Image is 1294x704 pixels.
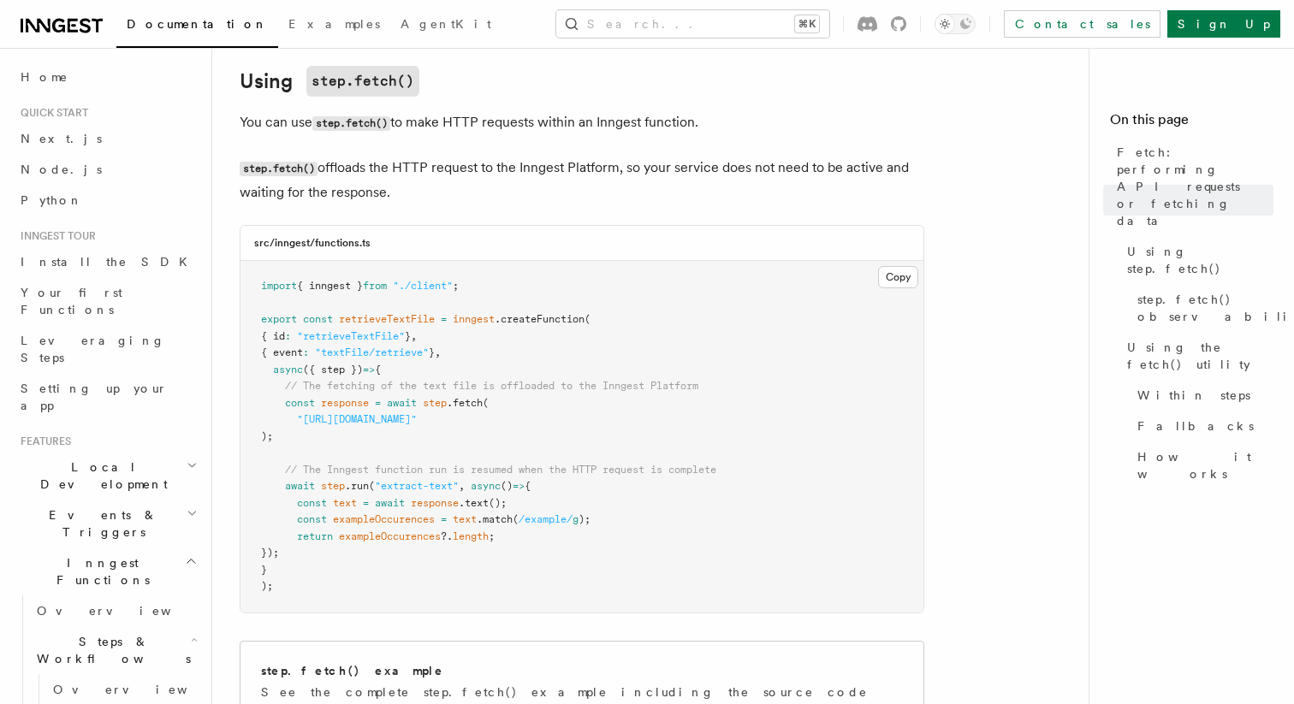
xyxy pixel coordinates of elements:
[401,17,491,31] span: AgentKit
[261,580,273,592] span: );
[285,480,315,492] span: await
[14,506,187,541] span: Events & Triggers
[306,66,419,97] code: step.fetch()
[1120,236,1273,284] a: Using step.fetch()
[525,480,531,492] span: {
[261,330,285,342] span: { id
[1137,387,1250,404] span: Within steps
[495,313,585,325] span: .createFunction
[573,513,579,525] span: g
[405,330,411,342] span: }
[240,66,419,97] a: Usingstep.fetch()
[935,14,976,34] button: Toggle dark mode
[579,513,591,525] span: );
[423,397,447,409] span: step
[21,163,102,176] span: Node.js
[1110,109,1273,137] h4: On this page
[14,246,201,277] a: Install the SDK
[375,480,459,492] span: "extract-text"
[127,17,268,31] span: Documentation
[1131,441,1273,489] a: How it works
[14,452,201,500] button: Local Development
[1004,10,1160,38] a: Contact sales
[297,513,327,525] span: const
[411,497,459,509] span: response
[14,123,201,154] a: Next.js
[261,430,273,442] span: );
[513,513,519,525] span: (
[375,364,381,376] span: {
[321,397,369,409] span: response
[297,497,327,509] span: const
[297,280,363,292] span: { inngest }
[21,193,83,207] span: Python
[333,513,435,525] span: exampleOccurences
[37,604,213,618] span: Overview
[14,325,201,373] a: Leveraging Steps
[585,313,591,325] span: (
[513,480,525,492] span: =>
[14,62,201,92] a: Home
[556,10,829,38] button: Search...⌘K
[363,497,369,509] span: =
[387,397,417,409] span: await
[459,480,465,492] span: ,
[116,5,278,48] a: Documentation
[297,530,333,542] span: return
[254,236,371,250] h3: src/inngest/functions.ts
[303,346,309,358] span: :
[21,382,168,412] span: Setting up your app
[315,346,429,358] span: "textFile/retrieve"
[1131,284,1273,332] a: step.fetch() observability
[21,68,68,86] span: Home
[1127,339,1273,373] span: Using the fetch() utility
[1117,144,1273,229] span: Fetch: performing API requests or fetching data
[345,480,369,492] span: .run
[303,313,333,325] span: const
[303,364,363,376] span: ({ step })
[489,530,495,542] span: ;
[14,106,88,120] span: Quick start
[14,185,201,216] a: Python
[285,380,698,392] span: // The fetching of the text file is offloaded to the Inngest Platform
[288,17,380,31] span: Examples
[30,595,201,626] a: Overview
[261,564,267,576] span: }
[1131,411,1273,441] a: Fallbacks
[459,497,489,509] span: .text
[240,110,924,135] p: You can use to make HTTP requests within an Inngest function.
[14,554,185,589] span: Inngest Functions
[14,547,201,595] button: Inngest Functions
[1127,243,1273,277] span: Using step.fetch()
[795,15,819,33] kbd: ⌘K
[441,530,453,542] span: ?.
[297,413,417,425] span: "[URL][DOMAIN_NAME]"
[240,156,924,204] p: offloads the HTTP request to the Inngest Platform, so your service does not need to be active and...
[429,346,435,358] span: }
[489,497,507,509] span: ();
[261,280,297,292] span: import
[53,683,229,696] span: Overview
[273,364,303,376] span: async
[483,397,489,409] span: (
[375,397,381,409] span: =
[1120,332,1273,380] a: Using the fetch() utility
[453,513,477,525] span: text
[261,346,303,358] span: { event
[312,116,390,131] code: step.fetch()
[21,255,198,269] span: Install the SDK
[14,373,201,421] a: Setting up your app
[321,480,345,492] span: step
[501,480,513,492] span: ()
[390,5,502,46] a: AgentKit
[453,313,495,325] span: inngest
[878,266,918,288] button: Copy
[240,162,318,176] code: step.fetch()
[297,330,405,342] span: "retrieveTextFile"
[477,513,513,525] span: .match
[285,330,291,342] span: :
[14,154,201,185] a: Node.js
[453,530,489,542] span: length
[447,397,483,409] span: .fetch
[14,458,187,493] span: Local Development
